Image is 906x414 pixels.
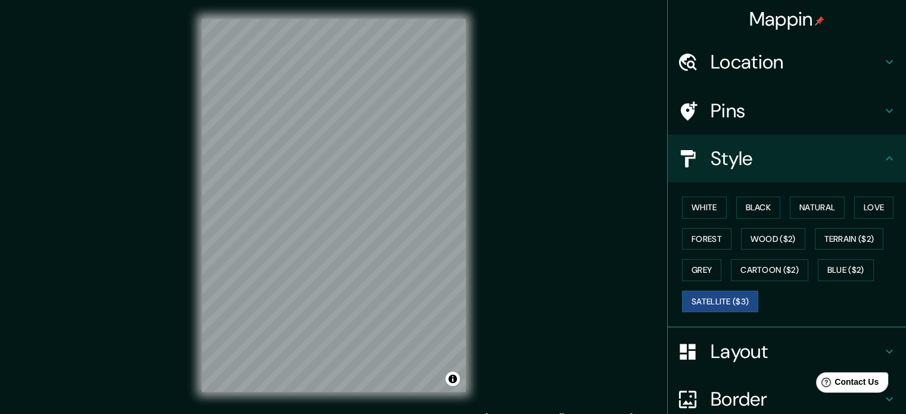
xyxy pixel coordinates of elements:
h4: Border [711,387,882,411]
button: Natural [790,197,845,219]
div: Pins [668,87,906,135]
h4: Pins [711,99,882,123]
div: Style [668,135,906,182]
h4: Location [711,50,882,74]
button: Blue ($2) [818,259,874,281]
div: Layout [668,328,906,375]
button: Black [736,197,781,219]
button: Wood ($2) [741,228,805,250]
button: Grey [682,259,721,281]
img: pin-icon.png [815,16,824,26]
button: Terrain ($2) [815,228,884,250]
h4: Style [711,147,882,170]
canvas: Map [202,19,466,392]
div: Location [668,38,906,86]
button: White [682,197,727,219]
iframe: Help widget launcher [800,368,893,401]
button: Forest [682,228,731,250]
button: Cartoon ($2) [731,259,808,281]
h4: Mappin [749,7,825,31]
h4: Layout [711,340,882,363]
button: Love [854,197,893,219]
button: Toggle attribution [446,372,460,386]
button: Satellite ($3) [682,291,758,313]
